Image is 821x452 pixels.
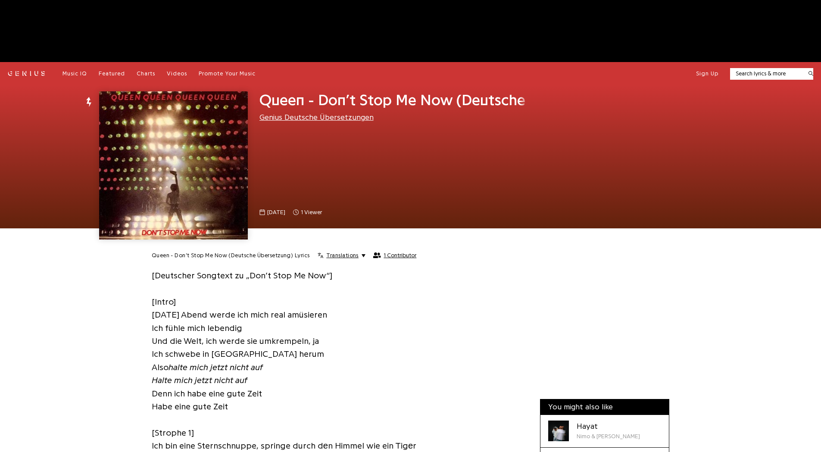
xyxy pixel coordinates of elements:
[259,92,621,108] span: Queen - Don’t Stop Me Now (Deutsche Übersetzung)
[730,69,803,78] input: Search lyrics & more
[152,252,310,259] h2: Queen - Don’t Stop Me Now (Deutsche Übersetzung) Lyrics
[540,399,669,415] div: You might also like
[62,70,87,78] a: Music IQ
[696,70,718,78] button: Sign Up
[137,71,155,76] span: Charts
[99,71,125,76] span: Featured
[293,208,322,217] span: 1 viewer
[577,421,640,432] div: Hayat
[301,208,322,217] span: 1 viewer
[62,71,87,76] span: Music IQ
[577,432,640,441] div: Nimo & [PERSON_NAME]
[267,208,285,217] span: [DATE]
[199,70,256,78] a: Promote Your Music
[167,70,187,78] a: Videos
[99,70,125,78] a: Featured
[152,363,263,385] i: halte mich jetzt nicht auf Halte mich jetzt nicht auf
[373,252,417,259] button: 1 Contributor
[99,91,247,240] img: Cover art for Queen - Don’t Stop Me Now (Deutsche Übersetzung) by Genius Deutsche Übersetzungen
[318,252,365,259] button: Translations
[137,70,155,78] a: Charts
[540,415,669,448] a: Cover art for Hayat by Nimo & BILLA JOEHayatNimo & [PERSON_NAME]
[167,71,187,76] span: Videos
[326,252,358,259] span: Translations
[548,421,569,441] div: Cover art for Hayat by Nimo & BILLA JOE
[199,71,256,76] span: Promote Your Music
[259,113,374,121] a: Genius Deutsche Übersetzungen
[384,252,416,259] span: 1 Contributor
